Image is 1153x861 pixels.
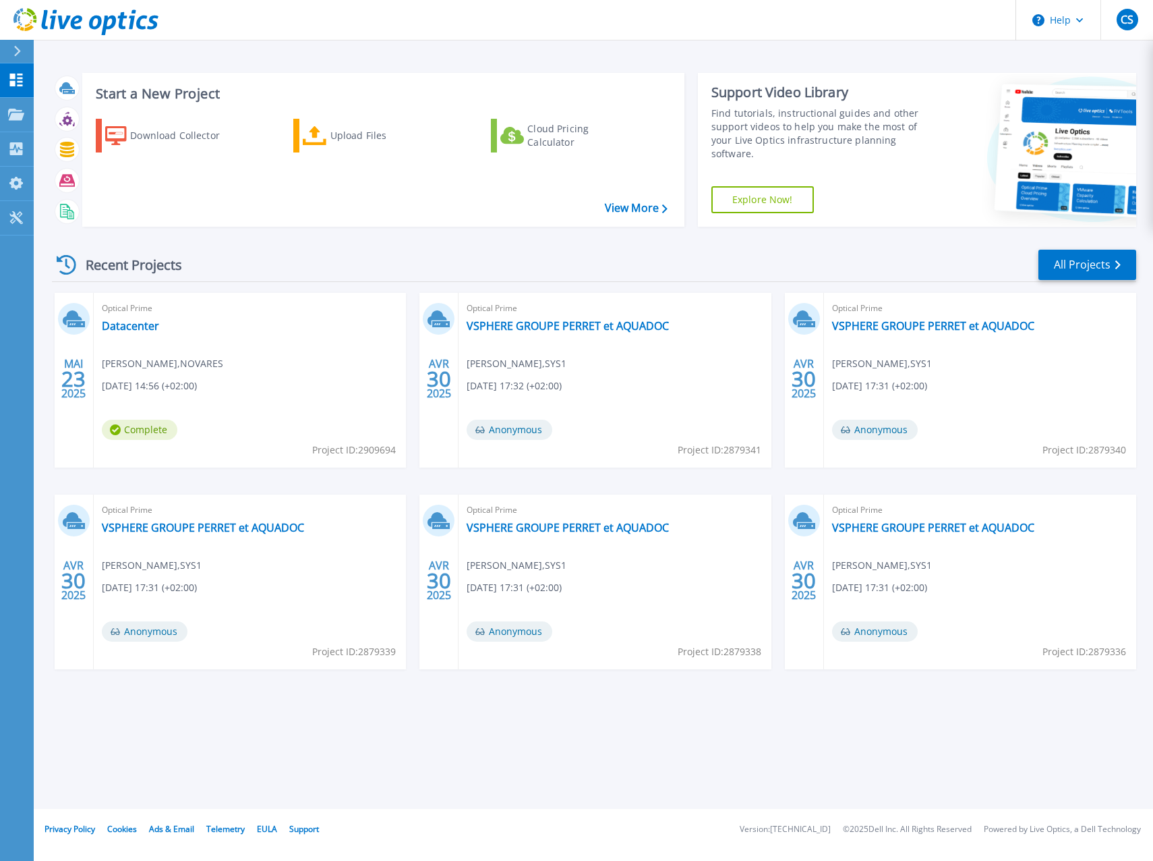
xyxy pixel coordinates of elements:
[467,521,669,534] a: VSPHERE GROUPE PERRET et AQUADOC
[102,580,197,595] span: [DATE] 17:31 (+02:00)
[678,443,761,457] span: Project ID: 2879341
[467,503,763,518] span: Optical Prime
[467,420,552,440] span: Anonymous
[791,354,817,404] div: AVR 2025
[1042,644,1126,659] span: Project ID: 2879336
[96,86,667,101] h3: Start a New Project
[130,122,238,149] div: Download Collector
[61,556,86,605] div: AVR 2025
[832,503,1128,518] span: Optical Prime
[102,420,177,440] span: Complete
[293,119,444,152] a: Upload Files
[467,356,566,371] span: [PERSON_NAME] , SYS1
[832,558,932,573] span: [PERSON_NAME] , SYS1
[1038,250,1136,280] a: All Projects
[832,301,1128,316] span: Optical Prime
[52,248,200,281] div: Recent Projects
[427,373,451,385] span: 30
[312,644,396,659] span: Project ID: 2879339
[289,823,319,835] a: Support
[149,823,194,835] a: Ads & Email
[791,556,817,605] div: AVR 2025
[467,319,669,333] a: VSPHERE GROUPE PERRET et AQUADOC
[206,823,245,835] a: Telemetry
[843,825,972,834] li: © 2025 Dell Inc. All Rights Reserved
[832,621,918,642] span: Anonymous
[832,420,918,440] span: Anonymous
[832,319,1034,333] a: VSPHERE GROUPE PERRET et AQUADOC
[45,823,95,835] a: Privacy Policy
[426,354,452,404] div: AVR 2025
[792,373,816,385] span: 30
[832,356,932,371] span: [PERSON_NAME] , SYS1
[984,825,1141,834] li: Powered by Live Optics, a Dell Technology
[107,823,137,835] a: Cookies
[832,521,1034,534] a: VSPHERE GROUPE PERRET et AQUADOC
[426,556,452,605] div: AVR 2025
[711,84,933,101] div: Support Video Library
[102,356,223,371] span: [PERSON_NAME] , NOVARES
[605,202,668,215] a: View More
[61,373,86,385] span: 23
[427,575,451,586] span: 30
[1121,14,1133,25] span: CS
[102,319,159,333] a: Datacenter
[330,122,438,149] div: Upload Files
[491,119,641,152] a: Cloud Pricing Calculator
[102,379,197,393] span: [DATE] 14:56 (+02:00)
[527,122,635,149] div: Cloud Pricing Calculator
[102,621,187,642] span: Anonymous
[467,621,552,642] span: Anonymous
[61,575,86,586] span: 30
[257,823,277,835] a: EULA
[711,107,933,161] div: Find tutorials, instructional guides and other support videos to help you make the most of your L...
[312,443,396,457] span: Project ID: 2909694
[102,503,398,518] span: Optical Prime
[467,558,566,573] span: [PERSON_NAME] , SYS1
[61,354,86,404] div: MAI 2025
[96,119,246,152] a: Download Collector
[678,644,761,659] span: Project ID: 2879338
[792,575,816,586] span: 30
[467,379,562,393] span: [DATE] 17:32 (+02:00)
[1042,443,1126,457] span: Project ID: 2879340
[832,580,927,595] span: [DATE] 17:31 (+02:00)
[467,301,763,316] span: Optical Prime
[102,558,202,573] span: [PERSON_NAME] , SYS1
[102,521,304,534] a: VSPHERE GROUPE PERRET et AQUADOC
[711,186,814,213] a: Explore Now!
[102,301,398,316] span: Optical Prime
[467,580,562,595] span: [DATE] 17:31 (+02:00)
[740,825,831,834] li: Version: [TECHNICAL_ID]
[832,379,927,393] span: [DATE] 17:31 (+02:00)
